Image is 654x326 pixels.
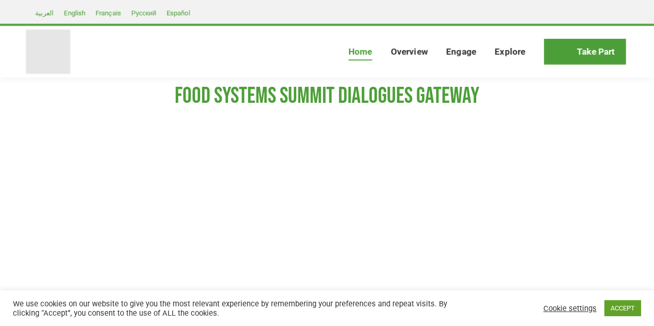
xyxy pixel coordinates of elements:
[543,304,597,313] a: Cookie settings
[348,46,372,57] span: Home
[13,299,453,318] div: We use cookies on our website to give you the most relevant experience by remembering your prefer...
[26,29,70,74] img: Food Systems Summit Dialogues
[64,9,85,17] span: English
[166,9,190,17] span: Español
[391,46,428,57] span: Overview
[131,9,156,17] span: Русский
[446,46,476,57] span: Engage
[96,9,121,17] span: Français
[577,46,615,57] span: Take Part
[90,7,126,19] a: Français
[59,7,90,19] a: English
[604,300,641,316] a: ACCEPT
[126,7,161,19] a: Русский
[30,7,59,19] a: العربية
[35,9,54,17] span: العربية
[26,82,628,110] h1: FOOD SYSTEMS SUMMIT DIALOGUES GATEWAY
[161,7,195,19] a: Español
[495,46,525,57] span: Explore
